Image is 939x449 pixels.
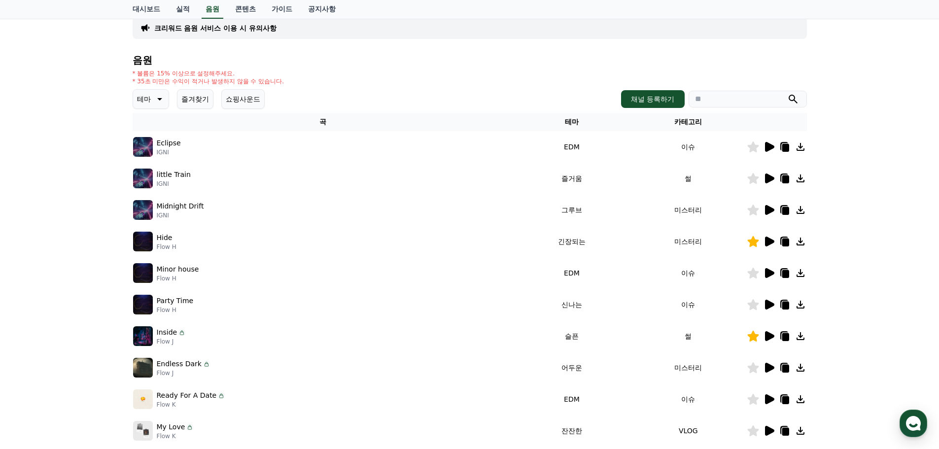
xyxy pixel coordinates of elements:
p: Flow J [157,338,186,345]
td: 썰 [630,163,746,194]
p: Party Time [157,296,194,306]
td: EDM [514,131,630,163]
img: music [133,358,153,378]
p: little Train [157,170,191,180]
p: Flow J [157,369,210,377]
p: Hide [157,233,173,243]
p: My Love [157,422,185,432]
p: * 35초 미만은 수익이 적거나 발생하지 않을 수 있습니다. [133,77,284,85]
p: Ready For A Date [157,390,217,401]
p: Flow K [157,432,194,440]
td: EDM [514,383,630,415]
p: Flow H [157,306,194,314]
span: 설정 [152,327,164,335]
td: 어두운 [514,352,630,383]
th: 테마 [514,113,630,131]
td: 잔잔한 [514,415,630,447]
button: 쇼핑사운드 [221,89,265,109]
p: Flow H [157,275,199,282]
td: 미스터리 [630,194,746,226]
p: IGNI [157,211,204,219]
img: music [133,137,153,157]
td: 긴장되는 [514,226,630,257]
td: 그루브 [514,194,630,226]
td: 즐거움 [514,163,630,194]
img: music [133,200,153,220]
p: * 볼륨은 15% 이상으로 설정해주세요. [133,69,284,77]
p: Flow H [157,243,176,251]
td: 이슈 [630,383,746,415]
p: Minor house [157,264,199,275]
a: 설정 [127,312,189,337]
img: music [133,169,153,188]
p: Eclipse [157,138,181,148]
a: 대화 [65,312,127,337]
p: Inside [157,327,177,338]
p: Midnight Drift [157,201,204,211]
td: 미스터리 [630,226,746,257]
td: 썰 [630,320,746,352]
a: 홈 [3,312,65,337]
p: 테마 [137,92,151,106]
button: 테마 [133,89,169,109]
td: EDM [514,257,630,289]
p: IGNI [157,148,181,156]
button: 채널 등록하기 [621,90,684,108]
a: 크리워드 음원 서비스 이용 시 유의사항 [154,23,277,33]
img: music [133,421,153,441]
img: music [133,232,153,251]
td: VLOG [630,415,746,447]
td: 이슈 [630,289,746,320]
p: IGNI [157,180,191,188]
th: 카테고리 [630,113,746,131]
td: 이슈 [630,257,746,289]
p: Endless Dark [157,359,202,369]
span: 대화 [90,328,102,336]
td: 슬픈 [514,320,630,352]
th: 곡 [133,113,514,131]
h4: 음원 [133,55,807,66]
button: 즐겨찾기 [177,89,213,109]
p: Flow K [157,401,226,409]
img: music [133,263,153,283]
td: 미스터리 [630,352,746,383]
img: music [133,326,153,346]
img: music [133,389,153,409]
td: 신나는 [514,289,630,320]
td: 이슈 [630,131,746,163]
span: 홈 [31,327,37,335]
img: music [133,295,153,314]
